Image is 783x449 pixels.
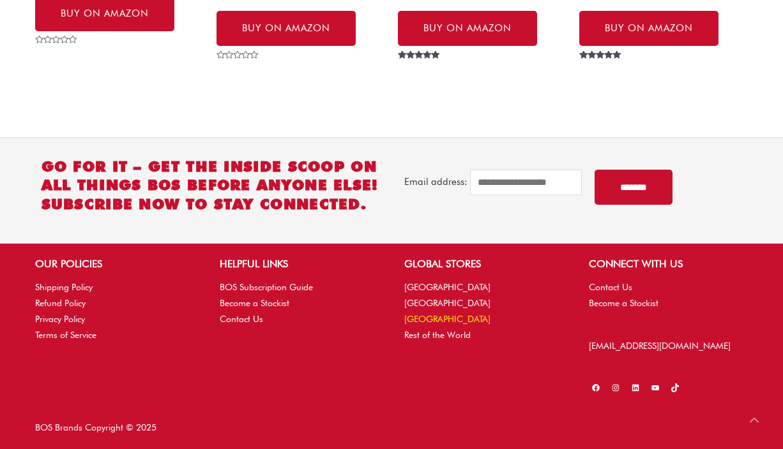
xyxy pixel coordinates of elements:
[589,282,632,292] a: Contact Us
[579,51,623,88] span: Rated out of 5
[404,314,490,324] a: [GEOGRAPHIC_DATA]
[220,298,289,308] a: Become a Stockist
[404,298,490,308] a: [GEOGRAPHIC_DATA]
[579,11,718,46] a: BUY ON AMAZON
[22,420,392,436] div: BOS Brands Copyright © 2025
[404,330,471,340] a: Rest of the World
[42,157,392,214] h2: Go for it – get the inside scoop on all things BOS before anyone else! Subscribe now to stay conn...
[404,256,563,272] h2: GLOBAL STORES
[217,11,356,46] a: BUY ON AMAZON
[220,282,313,292] a: BOS Subscription Guide
[220,256,379,272] h2: HELPFUL LINKS
[589,279,748,311] nav: CONNECT WITH US
[589,298,658,308] a: Become a Stockist
[404,279,563,344] nav: GLOBAL STORES
[404,282,490,292] a: [GEOGRAPHIC_DATA]
[35,314,85,324] a: Privacy Policy
[35,279,194,344] nav: OUR POLICIES
[398,11,537,46] a: BUY ON AMAZON
[35,282,93,292] a: Shipping Policy
[220,314,263,324] a: Contact Us
[35,298,86,308] a: Refund Policy
[404,176,468,188] label: Email address:
[398,51,442,88] span: Rated out of 5
[589,341,731,351] a: [EMAIL_ADDRESS][DOMAIN_NAME]
[220,279,379,328] nav: HELPFUL LINKS
[35,330,96,340] a: Terms of Service
[35,256,194,272] h2: OUR POLICIES
[589,256,748,272] h2: CONNECT WITH US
